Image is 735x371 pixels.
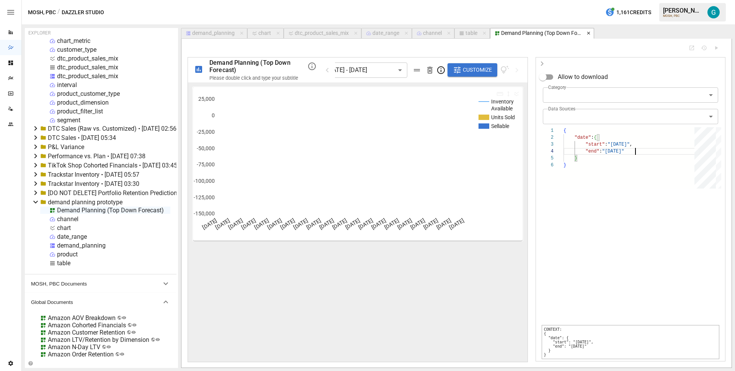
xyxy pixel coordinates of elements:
div: demand_planning [57,242,106,249]
div: 5 [540,155,554,162]
img: Gavin Acres [707,6,720,18]
text: 0 [212,112,215,118]
text: [DATE] [357,217,374,230]
div: Amazon Cohorted Financials [48,322,126,329]
button: Customize [448,63,497,77]
div: interval [57,81,77,89]
text: [DATE] [266,217,283,230]
div: product [57,251,78,258]
button: MOSH, PBC Documents [25,274,176,293]
span: "end" [586,149,599,154]
div: Demand Planning (Top Down Forecast) [501,30,581,37]
div: product_dimension [57,99,109,106]
button: View documentation [500,63,509,77]
div: EXPLORER [28,30,51,36]
div: dtc_product_sales_mix [57,55,118,62]
div: 4 [540,148,554,155]
text: -125,000 [194,194,215,200]
text: [DATE] [292,217,309,230]
text: [DATE] [409,217,426,230]
button: channel [412,28,454,39]
div: Trackstar Inventory • [DATE] 05:57 [48,171,139,178]
div: date_range [372,30,399,37]
label: Data Sources [548,105,575,112]
svg: A chart. [193,87,523,241]
div: channel [423,30,442,37]
div: Amazon Customer Retention [48,329,125,336]
button: Demand Planning (Top Down Forecast) [490,28,594,39]
div: 6 [540,162,554,169]
span: Customize [463,65,492,75]
span: } [563,163,566,168]
div: Demand Planning (Top Down Forecast) [57,207,164,214]
div: chart [57,224,71,231]
span: 1,161 Credits [616,8,651,17]
svg: Public [131,330,136,335]
span: Global Documents [31,299,161,305]
div: 3 [540,141,554,148]
div: chart_metric [57,37,90,44]
div: customer_type [57,46,96,53]
text: -100,000 [194,178,215,184]
div: Amazon Product Sales Mix [48,358,121,365]
div: chart [258,30,271,37]
text: -50,000 [197,145,215,151]
div: 1 [540,127,554,134]
div: 2 [540,134,554,141]
text: Inventory [491,98,514,105]
text: [DATE] [422,217,439,230]
span: Demand Planning (Top Down Forecast) [209,59,291,74]
text: [DATE] [344,217,361,230]
button: 1,161Credits [602,5,654,20]
svg: Public [122,315,126,320]
text: Available [491,105,513,112]
div: table [465,30,477,37]
span: : [591,135,594,140]
svg: Public [120,352,124,356]
div: Amazon LTV/Retention by Dimension [48,336,149,343]
div: P&L Variance [48,143,84,151]
text: [DATE] [435,217,452,230]
button: Run Query [713,45,719,51]
text: [DATE] [396,217,413,230]
span: } [575,156,577,161]
text: [DATE] [448,217,465,230]
div: dtc_product_sales_mix [57,64,118,71]
text: [DATE] [370,217,387,230]
span: MOSH, PBC Documents [31,281,161,287]
button: Document History [701,45,707,51]
div: table [57,259,70,267]
span: "date" [575,135,591,140]
text: -150,000 [194,210,215,217]
div: TikTok Shop Cohorted Financials • [DATE] 03:45 [48,162,177,169]
text: [DATE] [279,217,296,230]
pre: CONTEXT: { "date": { "start": "[DATE]", "end": "[DATE]" } } [542,325,719,359]
text: -75,000 [197,161,215,167]
text: -25,000 [197,129,215,135]
button: Gavin Acres [703,2,724,23]
button: table [454,28,490,39]
div: channel [57,215,78,223]
div: date_range [57,233,87,240]
div: segment [57,117,80,124]
div: DTC Sales (Raw vs. Customized) • [DATE] 02:56 [48,125,176,132]
button: demand_planning [181,28,247,39]
div: Amazon Order Retention [48,351,114,358]
text: Units Sold [491,114,515,120]
span: "[DATE]" [608,142,630,147]
button: date_range [361,28,412,39]
div: [PERSON_NAME] [663,7,703,14]
span: Allow to download [558,72,608,82]
div: demand planning prototype [48,199,122,206]
span: { [594,135,596,140]
button: MOSH, PBC [28,8,56,17]
div: [DO NOT DELETE] Portfolio Retention Prediction Accuracy [48,189,204,197]
label: Category [548,84,566,90]
div: Amazon AOV Breakdown [48,314,116,322]
span: Please double click and type your subtitle [209,75,298,81]
span: "[DATE]" [602,149,624,154]
text: [DATE] [305,217,322,230]
button: chart [247,28,284,39]
svg: Public [106,345,111,349]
